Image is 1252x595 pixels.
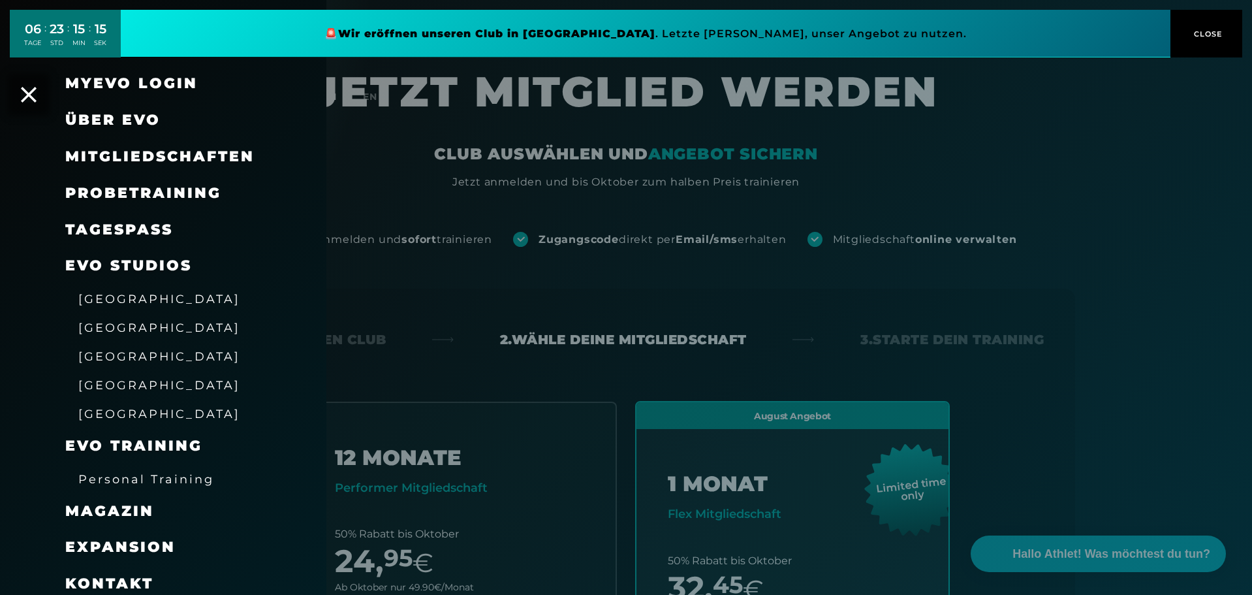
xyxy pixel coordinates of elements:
div: 23 [50,20,64,39]
button: CLOSE [1170,10,1242,57]
div: : [44,21,46,56]
div: SEK [94,39,106,48]
div: 06 [24,20,41,39]
div: 15 [72,20,86,39]
div: STD [50,39,64,48]
div: : [67,21,69,56]
div: TAGE [24,39,41,48]
span: CLOSE [1191,28,1223,40]
div: MIN [72,39,86,48]
div: 15 [94,20,106,39]
span: Über EVO [65,111,161,129]
a: MyEVO Login [65,74,198,92]
div: : [89,21,91,56]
